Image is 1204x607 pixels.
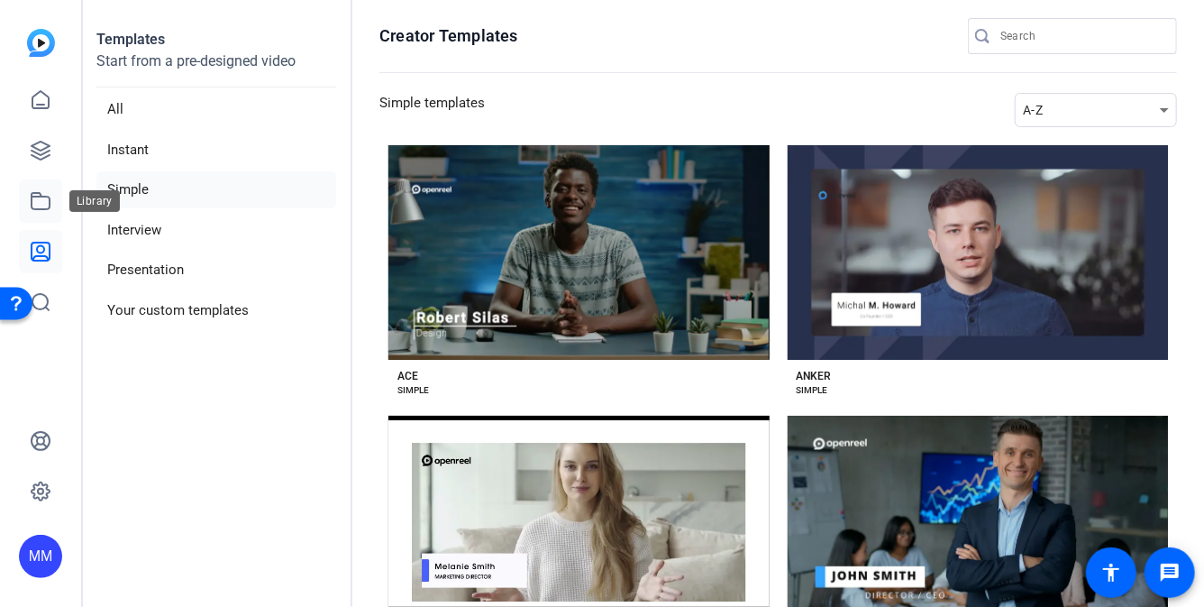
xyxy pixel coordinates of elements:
[19,535,62,578] div: MM
[1159,562,1181,584] mat-icon: message
[388,145,770,360] button: Template image
[797,383,828,398] div: SIMPLE
[788,145,1169,360] button: Template image
[379,93,485,127] h3: Simple templates
[96,212,336,249] li: Interview
[96,292,336,329] li: Your custom templates
[69,190,120,212] div: Library
[96,91,336,128] li: All
[1023,103,1043,117] span: A-Z
[397,383,429,398] div: SIMPLE
[397,369,418,383] div: ACE
[96,51,336,87] p: Start from a pre-designed video
[96,31,165,48] strong: Templates
[1000,25,1163,47] input: Search
[96,132,336,169] li: Instant
[1100,562,1122,584] mat-icon: accessibility
[96,171,336,208] li: Simple
[96,252,336,289] li: Presentation
[379,25,518,47] h1: Creator Templates
[27,29,55,57] img: blue-gradient.svg
[797,369,832,383] div: ANKER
